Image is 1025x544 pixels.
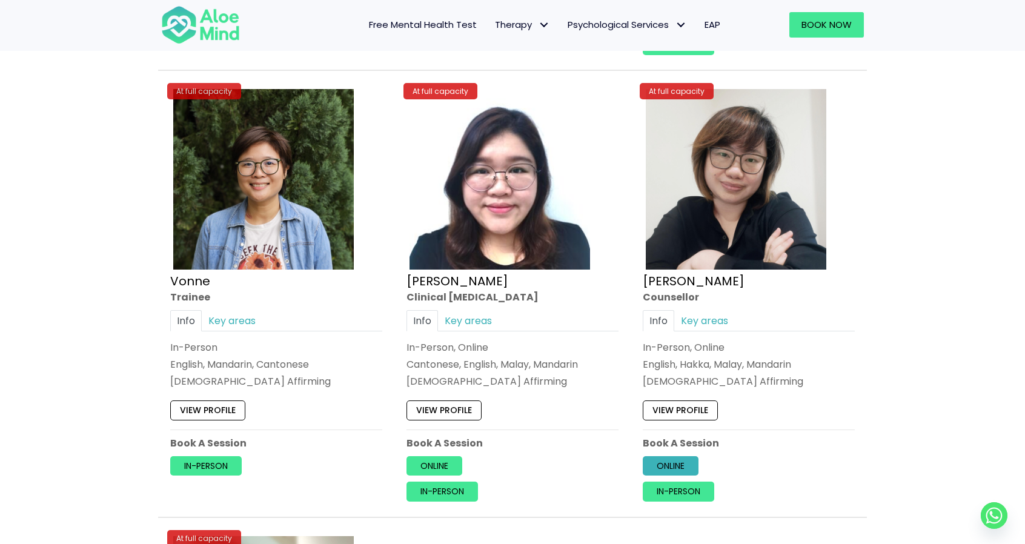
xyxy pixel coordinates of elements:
a: Free Mental Health Test [360,12,486,38]
a: Vonne [170,273,210,290]
a: In-person [170,456,242,476]
span: Free Mental Health Test [369,18,477,31]
a: Online [406,456,462,476]
a: In-person [643,482,714,501]
p: Book A Session [406,436,619,450]
div: At full capacity [403,83,477,99]
a: Info [406,310,438,331]
div: [DEMOGRAPHIC_DATA] Affirming [406,374,619,388]
a: EAP [695,12,729,38]
a: Online [643,456,698,476]
a: View profile [170,401,245,420]
a: Info [643,310,674,331]
span: Psychological Services [568,18,686,31]
span: Book Now [801,18,852,31]
div: At full capacity [640,83,714,99]
img: Yvonne crop Aloe Mind [646,89,826,270]
a: In-person [406,482,478,501]
span: Therapy [495,18,549,31]
img: Wei Shan_Profile-300×300 [410,89,590,270]
a: View profile [406,401,482,420]
a: In-person [643,35,714,55]
span: EAP [705,18,720,31]
img: Aloe mind Logo [161,5,240,45]
p: Book A Session [643,436,855,450]
div: In-Person [170,340,382,354]
a: Whatsapp [981,502,1007,529]
a: Key areas [202,310,262,331]
a: Info [170,310,202,331]
p: Book A Session [170,436,382,450]
nav: Menu [256,12,729,38]
span: Psychological Services: submenu [672,16,689,34]
a: [PERSON_NAME] [643,273,745,290]
div: [DEMOGRAPHIC_DATA] Affirming [643,374,855,388]
p: Cantonese, English, Malay, Mandarin [406,357,619,371]
div: Counsellor [643,290,855,304]
img: Vonne Trainee [173,89,354,270]
a: Key areas [438,310,499,331]
p: English, Mandarin, Cantonese [170,357,382,371]
div: In-Person, Online [643,340,855,354]
div: [DEMOGRAPHIC_DATA] Affirming [170,374,382,388]
a: View profile [643,401,718,420]
div: At full capacity [167,83,241,99]
a: Psychological ServicesPsychological Services: submenu [559,12,695,38]
div: Trainee [170,290,382,304]
a: [PERSON_NAME] [406,273,508,290]
div: Clinical [MEDICAL_DATA] [406,290,619,304]
div: In-Person, Online [406,340,619,354]
span: Therapy: submenu [535,16,552,34]
a: Book Now [789,12,864,38]
a: TherapyTherapy: submenu [486,12,559,38]
p: English, Hakka, Malay, Mandarin [643,357,855,371]
a: Key areas [674,310,735,331]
